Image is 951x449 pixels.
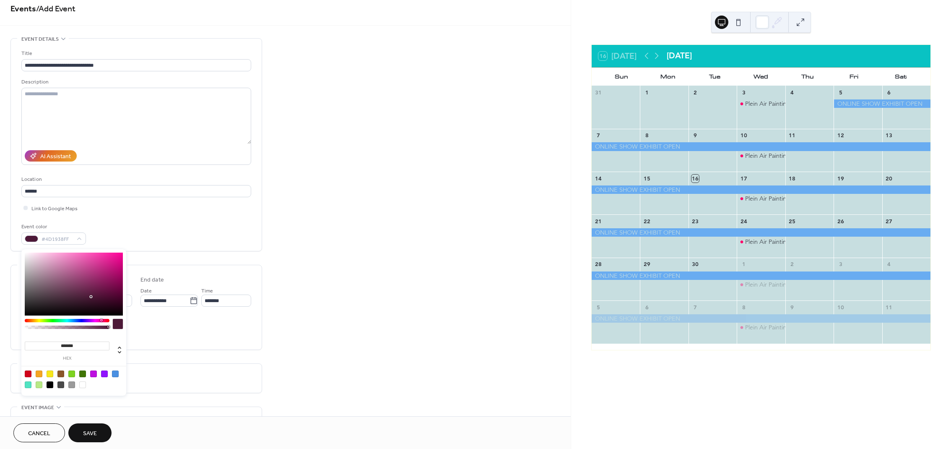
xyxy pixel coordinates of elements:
div: 9 [788,303,796,311]
div: 29 [643,261,650,268]
div: 7 [595,132,602,139]
div: 21 [595,218,602,225]
div: #F8E71C [47,371,53,377]
div: 3 [740,89,747,96]
div: 10 [740,132,747,139]
div: 4 [788,89,796,96]
div: 8 [740,303,747,311]
div: Plein Air Painting [737,194,785,203]
div: 10 [837,303,844,311]
div: #417505 [79,371,86,377]
div: Wed [738,68,784,86]
div: 13 [885,132,893,139]
div: 26 [837,218,844,225]
div: 28 [595,261,602,268]
span: Link to Google Maps [31,204,78,213]
span: Save [83,429,97,438]
div: 4 [885,261,893,268]
div: Mon [645,68,691,86]
div: ONLINE SHOW EXHIBIT OPEN [592,314,930,323]
span: Event details [21,35,59,44]
div: 15 [643,175,650,182]
div: Event color [21,222,84,231]
div: ONLINE SHOW EXHIBIT OPEN [592,228,930,237]
div: Plein Air Painting [745,151,790,160]
div: Plein Air Painting [737,99,785,108]
div: [DATE] [667,50,692,62]
div: Fri [831,68,877,86]
div: #9B9B9B [68,381,75,388]
div: 30 [691,261,699,268]
div: #4A4A4A [57,381,64,388]
div: #9013FE [101,371,108,377]
div: ONLINE SHOW EXHIBIT OPEN [592,142,930,151]
div: ONLINE SHOW EXHIBIT OPEN [592,271,930,280]
div: 11 [788,132,796,139]
div: Plein Air Painting [745,323,790,332]
div: 18 [788,175,796,182]
div: 1 [643,89,650,96]
div: #8B572A [57,371,64,377]
div: #50E3C2 [25,381,31,388]
span: Date [140,287,152,295]
div: Sun [598,68,645,86]
div: Title [21,49,249,58]
div: 14 [595,175,602,182]
div: 5 [595,303,602,311]
span: #4D1938FF [42,235,73,244]
div: 6 [885,89,893,96]
div: Plein Air Painting [737,151,785,160]
span: Time [201,287,213,295]
div: 7 [691,303,699,311]
div: #4A90E2 [112,371,119,377]
div: #7ED321 [68,371,75,377]
div: 8 [643,132,650,139]
div: 24 [740,218,747,225]
div: 27 [885,218,893,225]
div: 1 [740,261,747,268]
div: #B8E986 [36,381,42,388]
div: #F5A623 [36,371,42,377]
div: #BD10E0 [90,371,97,377]
div: 23 [691,218,699,225]
span: Cancel [28,429,50,438]
div: 31 [595,89,602,96]
div: 25 [788,218,796,225]
div: 2 [691,89,699,96]
div: 2 [788,261,796,268]
span: / Add Event [36,1,75,17]
div: Plein Air Painting [745,194,790,203]
div: AI Assistant [40,152,71,161]
div: End date [140,276,164,285]
div: 5 [837,89,844,96]
div: Plein Air Painting [737,280,785,289]
div: Plein Air Painting [737,238,785,246]
div: Thu [784,68,831,86]
button: Save [68,423,112,442]
button: Cancel [13,423,65,442]
div: Plein Air Painting [745,280,790,289]
div: Tue [691,68,738,86]
div: 9 [691,132,699,139]
button: AI Assistant [25,150,77,162]
div: Plein Air Painting [737,323,785,332]
div: 22 [643,218,650,225]
label: hex [25,356,109,361]
div: 17 [740,175,747,182]
div: 19 [837,175,844,182]
div: Sat [877,68,924,86]
div: 3 [837,261,844,268]
div: 11 [885,303,893,311]
div: 16 [691,175,699,182]
div: #000000 [47,381,53,388]
div: 20 [885,175,893,182]
div: Plein Air Painting [745,99,790,108]
div: Plein Air Painting [745,238,790,246]
div: ONLINE SHOW EXHIBIT OPEN [834,99,930,108]
a: Events [10,1,36,17]
div: Description [21,78,249,86]
div: 12 [837,132,844,139]
div: #FFFFFF [79,381,86,388]
div: Location [21,175,249,184]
